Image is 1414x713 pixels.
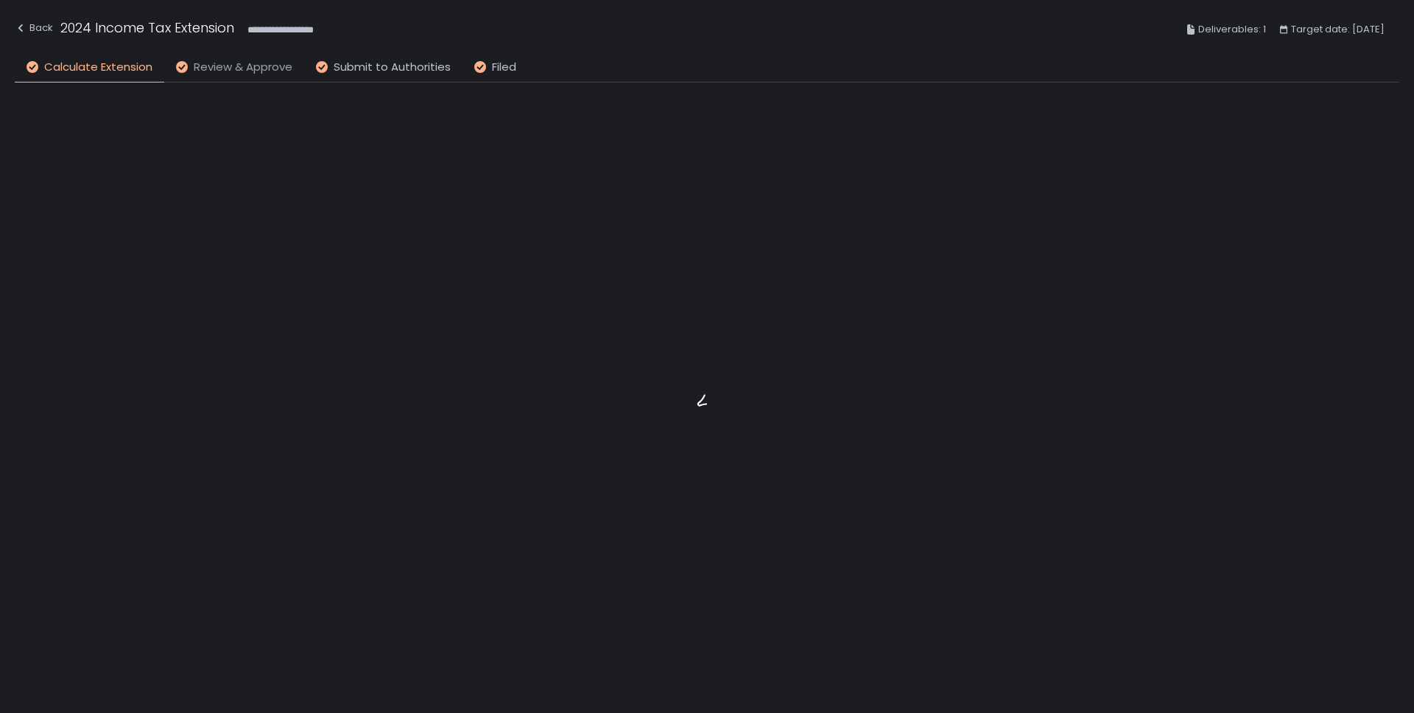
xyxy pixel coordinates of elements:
[1198,21,1266,38] span: Deliverables: 1
[492,59,516,76] span: Filed
[60,18,234,38] h1: 2024 Income Tax Extension
[15,19,53,37] div: Back
[15,18,53,42] button: Back
[44,59,152,76] span: Calculate Extension
[194,59,292,76] span: Review & Approve
[334,59,451,76] span: Submit to Authorities
[1291,21,1385,38] span: Target date: [DATE]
